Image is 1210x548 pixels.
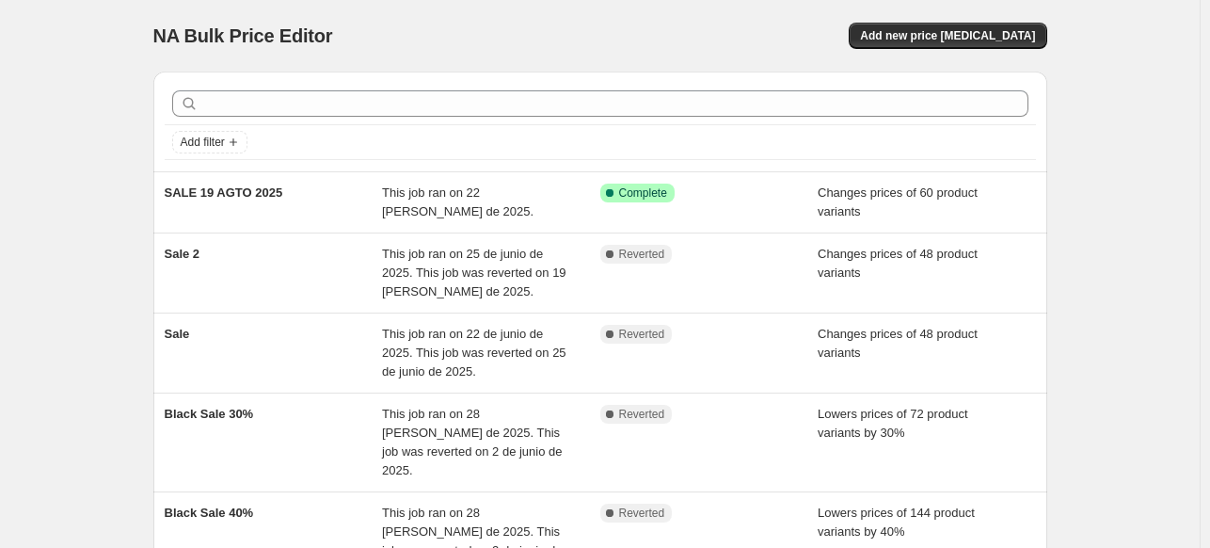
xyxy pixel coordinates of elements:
button: Add new price [MEDICAL_DATA] [849,23,1046,49]
span: Sale 2 [165,247,200,261]
span: Add new price [MEDICAL_DATA] [860,28,1035,43]
span: Black Sale 30% [165,407,254,421]
span: Reverted [619,407,665,422]
span: Complete [619,185,667,201]
span: Reverted [619,327,665,342]
span: Changes prices of 48 product variants [818,327,978,360]
span: Sale [165,327,190,341]
span: Reverted [619,506,665,521]
span: Add filter [181,135,225,150]
span: This job ran on 22 [PERSON_NAME] de 2025. [382,185,533,218]
span: SALE 19 AGTO 2025 [165,185,283,200]
span: Reverted [619,247,665,262]
span: This job ran on 28 [PERSON_NAME] de 2025. This job was reverted on 2 de junio de 2025. [382,407,563,477]
span: Lowers prices of 72 product variants by 30% [818,407,968,440]
span: Lowers prices of 144 product variants by 40% [818,506,975,539]
span: NA Bulk Price Editor [153,25,333,46]
span: Black Sale 40% [165,506,254,520]
button: Add filter [172,131,247,153]
span: This job ran on 25 de junio de 2025. This job was reverted on 19 [PERSON_NAME] de 2025. [382,247,566,298]
span: This job ran on 22 de junio de 2025. This job was reverted on 25 de junio de 2025. [382,327,566,379]
span: Changes prices of 48 product variants [818,247,978,280]
span: Changes prices of 60 product variants [818,185,978,218]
